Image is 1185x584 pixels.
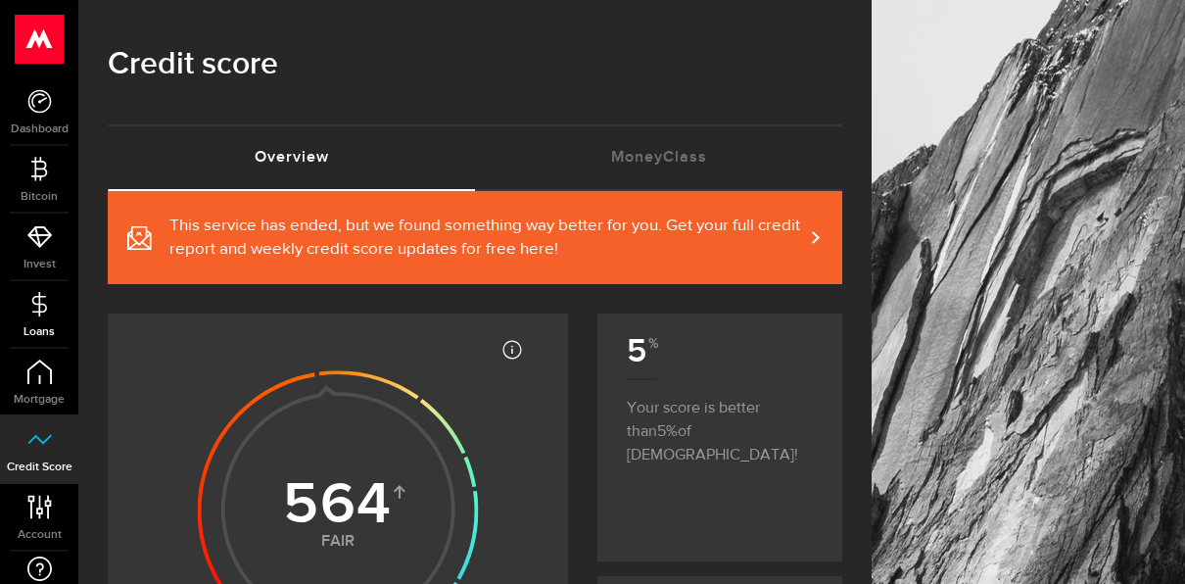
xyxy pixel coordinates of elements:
[627,331,656,371] b: 5
[627,378,813,467] p: Your score is better than of [DEMOGRAPHIC_DATA]!
[475,126,842,189] a: MoneyClass
[657,424,678,440] span: 5
[108,126,475,189] a: Overview
[108,191,842,284] a: This service has ended, but we found something way better for you. Get your full credit report an...
[108,124,842,191] ul: Tabs Navigation
[108,39,842,90] h1: Credit score
[169,215,803,262] span: This service has ended, but we found something way better for you. Get your full credit report an...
